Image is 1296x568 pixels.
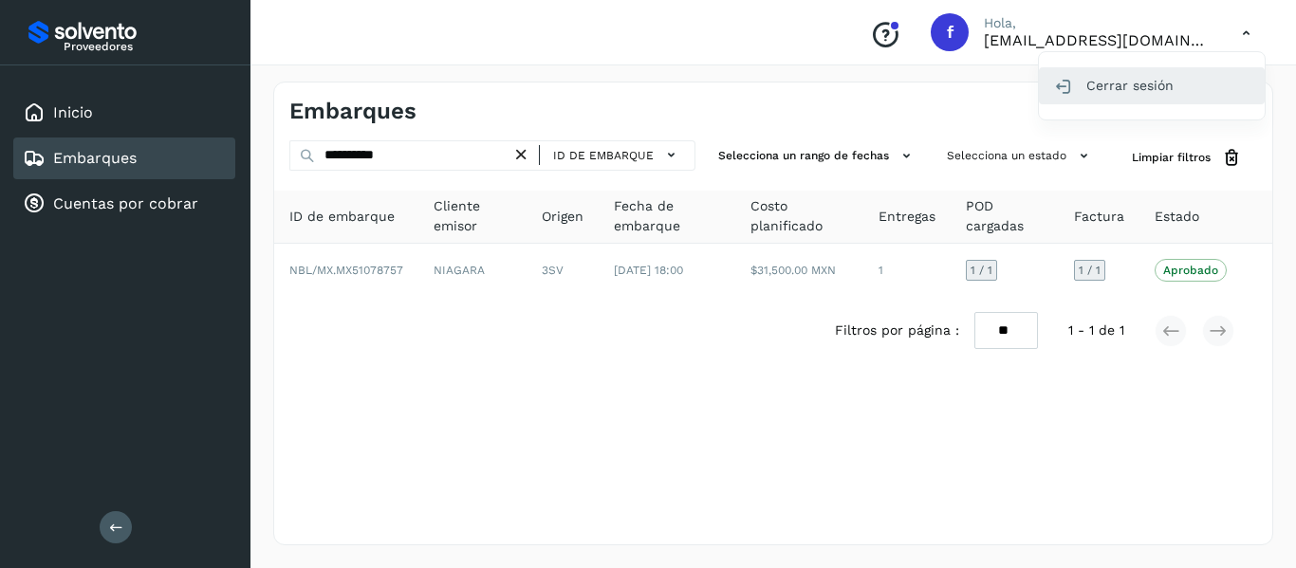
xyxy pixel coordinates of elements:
[53,194,198,212] a: Cuentas por cobrar
[64,40,228,53] p: Proveedores
[13,92,235,134] div: Inicio
[53,149,137,167] a: Embarques
[13,137,235,179] div: Embarques
[1039,67,1265,103] div: Cerrar sesión
[53,103,93,121] a: Inicio
[13,183,235,225] div: Cuentas por cobrar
